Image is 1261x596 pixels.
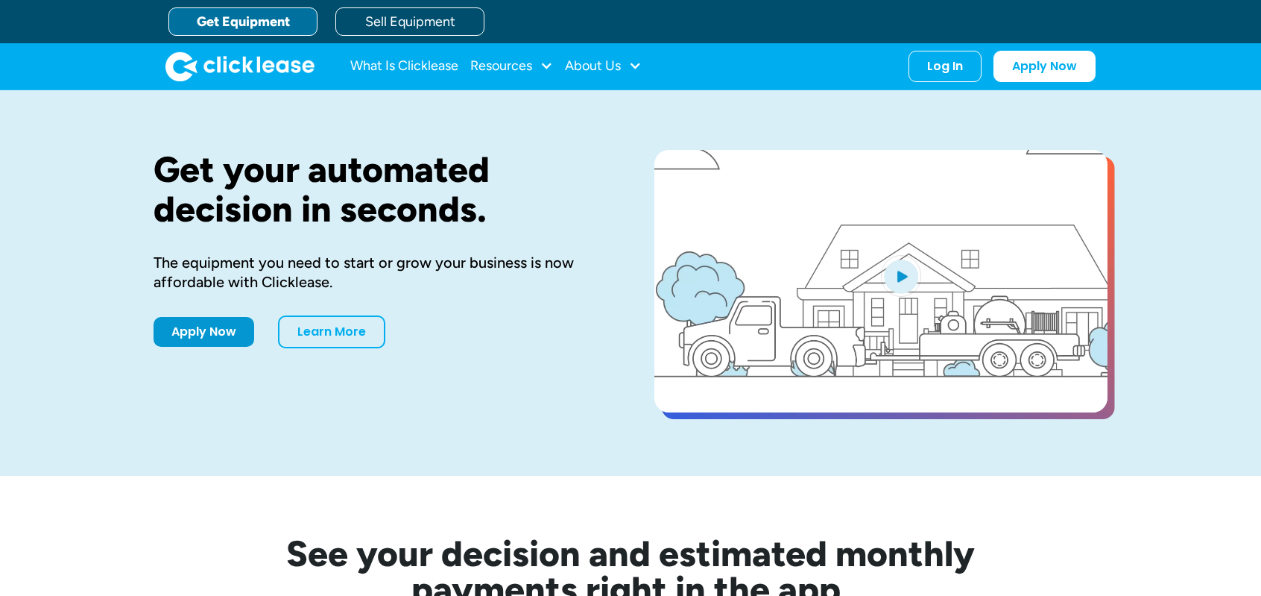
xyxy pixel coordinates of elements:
a: Sell Equipment [335,7,484,36]
h1: Get your automated decision in seconds. [154,150,607,229]
a: open lightbox [654,150,1107,413]
a: Get Equipment [168,7,317,36]
a: Learn More [278,316,385,348]
div: The equipment you need to start or grow your business is now affordable with Clicklease. [154,253,607,292]
img: Blue play button logo on a light blue circular background [881,255,921,297]
div: Log In [927,59,963,74]
a: home [165,51,315,81]
a: What Is Clicklease [350,51,458,81]
img: Clicklease logo [165,51,315,81]
div: About Us [565,51,642,81]
a: Apply Now [154,317,254,347]
div: Resources [470,51,553,81]
a: Apply Now [993,51,1096,82]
